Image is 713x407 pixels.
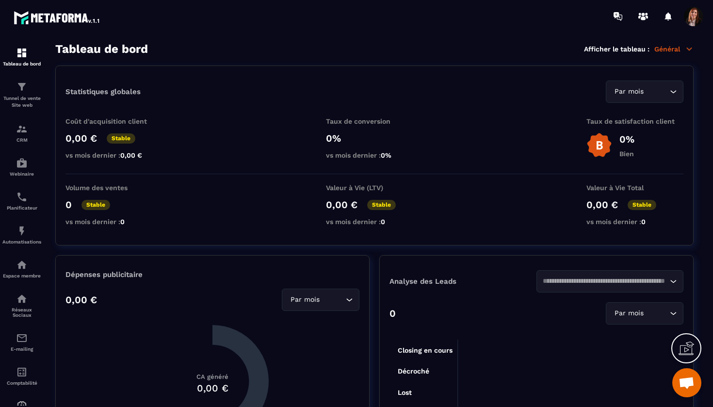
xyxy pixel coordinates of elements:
[2,307,41,318] p: Réseaux Sociaux
[16,225,28,237] img: automations
[16,259,28,271] img: automations
[2,205,41,211] p: Planificateur
[586,132,612,158] img: b-badge-o.b3b20ee6.svg
[672,368,701,397] a: Ouvrir le chat
[2,150,41,184] a: automationsautomationsWebinaire
[120,218,125,226] span: 0
[288,294,322,305] span: Par mois
[584,45,649,53] p: Afficher le tableau :
[2,116,41,150] a: formationformationCRM
[16,157,28,169] img: automations
[65,117,162,125] p: Coût d'acquisition client
[389,308,396,319] p: 0
[612,86,646,97] span: Par mois
[81,200,110,210] p: Stable
[65,184,162,192] p: Volume des ventes
[65,151,162,159] p: vs mois dernier :
[16,47,28,59] img: formation
[398,346,453,355] tspan: Closing en cours
[367,200,396,210] p: Stable
[326,132,423,144] p: 0%
[282,289,359,311] div: Search for option
[619,150,634,158] p: Bien
[16,366,28,378] img: accountant
[65,294,97,306] p: 0,00 €
[326,218,423,226] p: vs mois dernier :
[612,308,646,319] span: Par mois
[2,137,41,143] p: CRM
[16,123,28,135] img: formation
[2,286,41,325] a: social-networksocial-networkRéseaux Sociaux
[654,45,694,53] p: Général
[2,239,41,244] p: Automatisations
[322,294,343,305] input: Search for option
[2,380,41,386] p: Comptabilité
[16,293,28,305] img: social-network
[543,276,667,287] input: Search for option
[2,325,41,359] a: emailemailE-mailing
[107,133,135,144] p: Stable
[2,61,41,66] p: Tableau de bord
[65,87,141,96] p: Statistiques globales
[586,184,683,192] p: Valeur à Vie Total
[586,218,683,226] p: vs mois dernier :
[65,270,359,279] p: Dépenses publicitaire
[16,81,28,93] img: formation
[2,184,41,218] a: schedulerschedulerPlanificateur
[2,218,41,252] a: automationsautomationsAutomatisations
[586,117,683,125] p: Taux de satisfaction client
[646,86,667,97] input: Search for option
[326,184,423,192] p: Valeur à Vie (LTV)
[536,270,683,293] div: Search for option
[326,199,357,211] p: 0,00 €
[2,74,41,116] a: formationformationTunnel de vente Site web
[619,133,634,145] p: 0%
[2,346,41,352] p: E-mailing
[326,151,423,159] p: vs mois dernier :
[14,9,101,26] img: logo
[2,95,41,109] p: Tunnel de vente Site web
[398,389,412,396] tspan: Lost
[398,367,429,375] tspan: Décroché
[2,40,41,74] a: formationformationTableau de bord
[2,359,41,393] a: accountantaccountantComptabilité
[586,199,618,211] p: 0,00 €
[2,273,41,278] p: Espace membre
[646,308,667,319] input: Search for option
[606,302,683,325] div: Search for option
[120,151,142,159] span: 0,00 €
[65,218,162,226] p: vs mois dernier :
[326,117,423,125] p: Taux de conversion
[65,132,97,144] p: 0,00 €
[641,218,646,226] span: 0
[389,277,536,286] p: Analyse des Leads
[381,218,385,226] span: 0
[16,191,28,203] img: scheduler
[2,171,41,177] p: Webinaire
[606,81,683,103] div: Search for option
[381,151,391,159] span: 0%
[55,42,148,56] h3: Tableau de bord
[628,200,656,210] p: Stable
[65,199,72,211] p: 0
[16,332,28,344] img: email
[2,252,41,286] a: automationsautomationsEspace membre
